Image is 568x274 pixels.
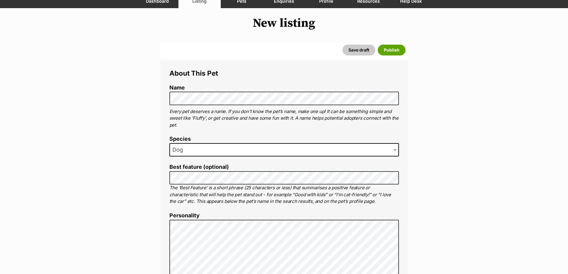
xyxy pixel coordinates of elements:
span: Dog [169,143,399,156]
p: Every pet deserves a name. If you don’t know the pet’s name, make one up! It can be something sim... [169,108,399,129]
button: Publish [378,45,406,55]
label: Species [169,136,399,142]
label: Personality [169,213,399,219]
label: Best feature (optional) [169,164,399,170]
button: Save draft [342,45,375,55]
span: Dog [170,146,189,154]
label: Name [169,85,399,91]
p: The ‘Best Feature’ is a short phrase (25 characters or less) that summarises a positive feature o... [169,184,399,205]
span: About This Pet [169,69,218,77]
